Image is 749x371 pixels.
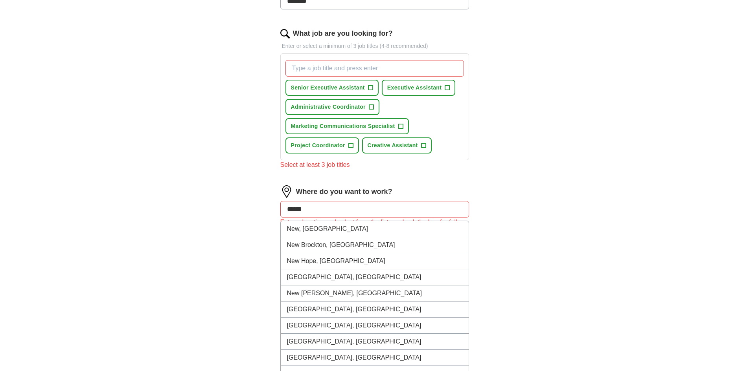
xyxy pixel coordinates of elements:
li: [GEOGRAPHIC_DATA], [GEOGRAPHIC_DATA] [281,350,469,366]
li: New Brockton, [GEOGRAPHIC_DATA] [281,237,469,253]
li: [GEOGRAPHIC_DATA], [GEOGRAPHIC_DATA] [281,302,469,318]
img: search.png [280,29,290,38]
li: New [PERSON_NAME], [GEOGRAPHIC_DATA] [281,285,469,302]
span: Executive Assistant [387,84,442,92]
input: Type a job title and press enter [285,60,464,77]
button: Administrative Coordinator [285,99,379,115]
div: Enter a location and select from the list, or check the box for fully remote roles [280,217,469,236]
span: Creative Assistant [368,141,418,150]
span: Administrative Coordinator [291,103,366,111]
button: Senior Executive Assistant [285,80,379,96]
span: Project Coordinator [291,141,345,150]
button: Marketing Communications Specialist [285,118,409,134]
img: location.png [280,185,293,198]
button: Executive Assistant [382,80,455,96]
label: Where do you want to work? [296,186,392,197]
li: [GEOGRAPHIC_DATA], [GEOGRAPHIC_DATA] [281,269,469,285]
span: Senior Executive Assistant [291,84,365,92]
li: [GEOGRAPHIC_DATA], [GEOGRAPHIC_DATA] [281,318,469,334]
label: What job are you looking for? [293,28,393,39]
p: Enter or select a minimum of 3 job titles (4-8 recommended) [280,42,469,50]
li: [GEOGRAPHIC_DATA], [GEOGRAPHIC_DATA] [281,334,469,350]
span: Marketing Communications Specialist [291,122,395,130]
button: Creative Assistant [362,137,432,154]
li: New Hope, [GEOGRAPHIC_DATA] [281,253,469,269]
button: Project Coordinator [285,137,359,154]
li: New, [GEOGRAPHIC_DATA] [281,221,469,237]
div: Select at least 3 job titles [280,160,469,170]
